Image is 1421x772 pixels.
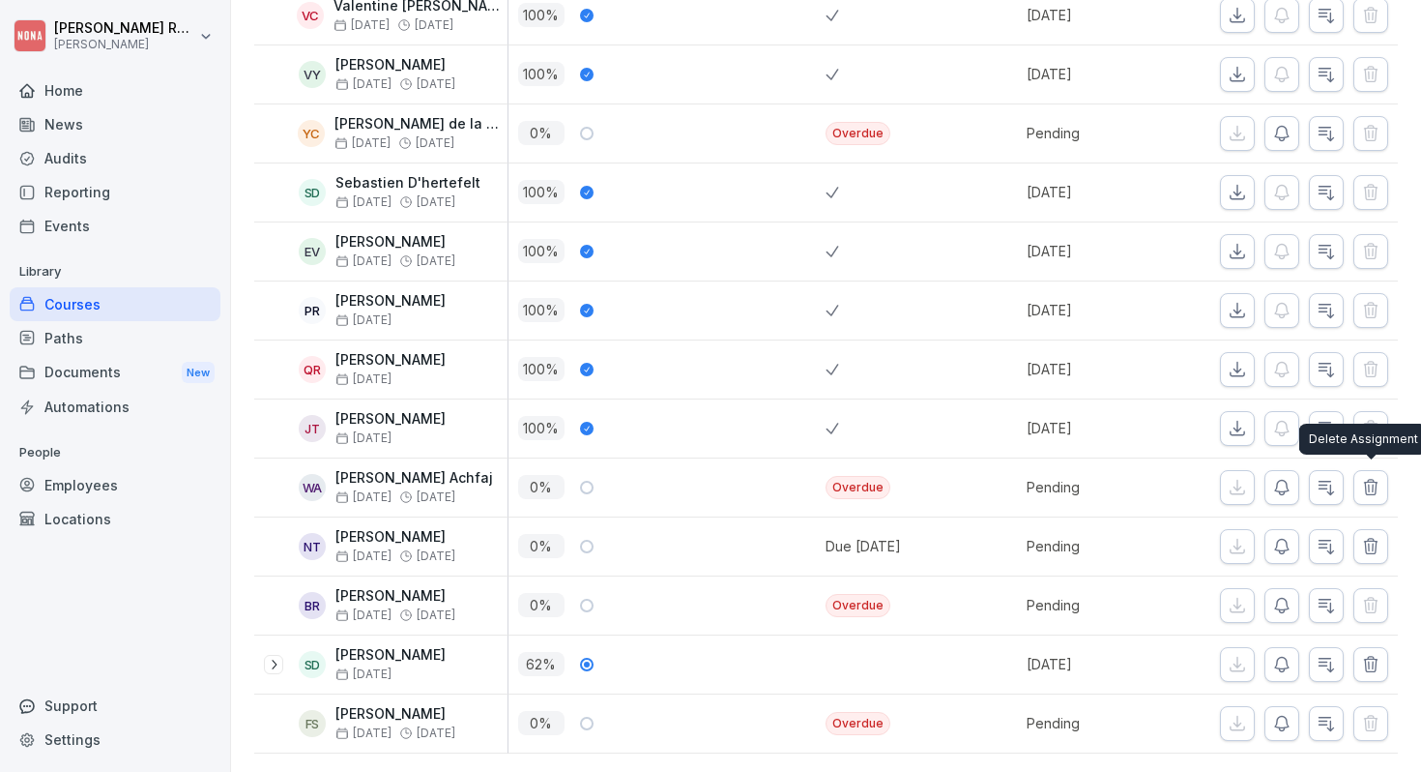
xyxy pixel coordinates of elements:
[417,254,455,268] span: [DATE]
[417,609,455,622] span: [DATE]
[1027,595,1175,615] p: Pending
[518,593,565,617] p: 0 %
[10,390,220,424] a: Automations
[335,549,391,563] span: [DATE]
[417,727,455,740] span: [DATE]
[518,239,565,263] p: 100 %
[299,356,326,383] div: QR
[1027,5,1175,25] p: [DATE]
[10,355,220,391] a: DocumentsNew
[335,254,391,268] span: [DATE]
[299,533,326,560] div: NT
[54,20,195,37] p: [PERSON_NAME] Raemaekers
[417,195,455,209] span: [DATE]
[299,415,326,442] div: JT
[335,647,446,664] p: [PERSON_NAME]
[335,668,391,681] span: [DATE]
[335,175,480,192] p: Sebastien D'hertefelt
[826,594,890,617] div: Overdue
[299,474,326,501] div: WA
[1027,300,1175,320] p: [DATE]
[417,490,455,504] span: [DATE]
[10,256,220,287] p: Library
[335,77,391,91] span: [DATE]
[518,534,565,558] p: 0 %
[518,62,565,86] p: 100 %
[299,238,326,265] div: EV
[335,490,391,504] span: [DATE]
[10,689,220,723] div: Support
[518,416,565,440] p: 100 %
[335,411,446,428] p: [PERSON_NAME]
[299,710,326,737] div: FS
[416,136,454,150] span: [DATE]
[10,287,220,321] a: Courses
[1027,477,1175,497] p: Pending
[54,38,195,51] p: [PERSON_NAME]
[335,706,455,723] p: [PERSON_NAME]
[826,712,890,735] div: Overdue
[335,609,391,622] span: [DATE]
[299,651,326,678] div: SD
[518,3,565,27] p: 100 %
[335,234,455,251] p: [PERSON_NAME]
[298,120,325,147] div: YC
[1027,64,1175,84] p: [DATE]
[299,297,326,324] div: PR
[826,476,890,499] div: Overdue
[335,313,391,327] span: [DATE]
[299,61,326,88] div: VY
[10,502,220,536] a: Locations
[10,437,220,468] p: People
[826,536,901,556] div: Due [DATE]
[1027,654,1175,674] p: [DATE]
[335,431,391,445] span: [DATE]
[10,468,220,502] a: Employees
[299,179,326,206] div: SD
[10,141,220,175] a: Audits
[335,352,446,369] p: [PERSON_NAME]
[1027,241,1175,261] p: [DATE]
[334,116,507,133] p: [PERSON_NAME] de la Calle
[1027,359,1175,379] p: [DATE]
[335,588,455,605] p: [PERSON_NAME]
[10,175,220,209] a: Reporting
[335,57,455,74] p: [PERSON_NAME]
[10,74,220,107] a: Home
[415,18,453,32] span: [DATE]
[10,209,220,243] a: Events
[10,355,220,391] div: Documents
[417,77,455,91] span: [DATE]
[518,180,565,204] p: 100 %
[518,121,565,145] p: 0 %
[182,362,215,384] div: New
[334,136,391,150] span: [DATE]
[335,293,446,310] p: [PERSON_NAME]
[335,372,391,386] span: [DATE]
[335,529,455,546] p: [PERSON_NAME]
[826,122,890,145] div: Overdue
[518,711,565,735] p: 0 %
[518,652,565,676] p: 62 %
[297,2,324,29] div: VC
[10,321,220,355] a: Paths
[1027,182,1175,202] p: [DATE]
[1027,123,1175,143] p: Pending
[299,592,326,619] div: BR
[10,723,220,757] a: Settings
[10,107,220,141] a: News
[335,727,391,740] span: [DATE]
[335,195,391,209] span: [DATE]
[1027,418,1175,438] p: [DATE]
